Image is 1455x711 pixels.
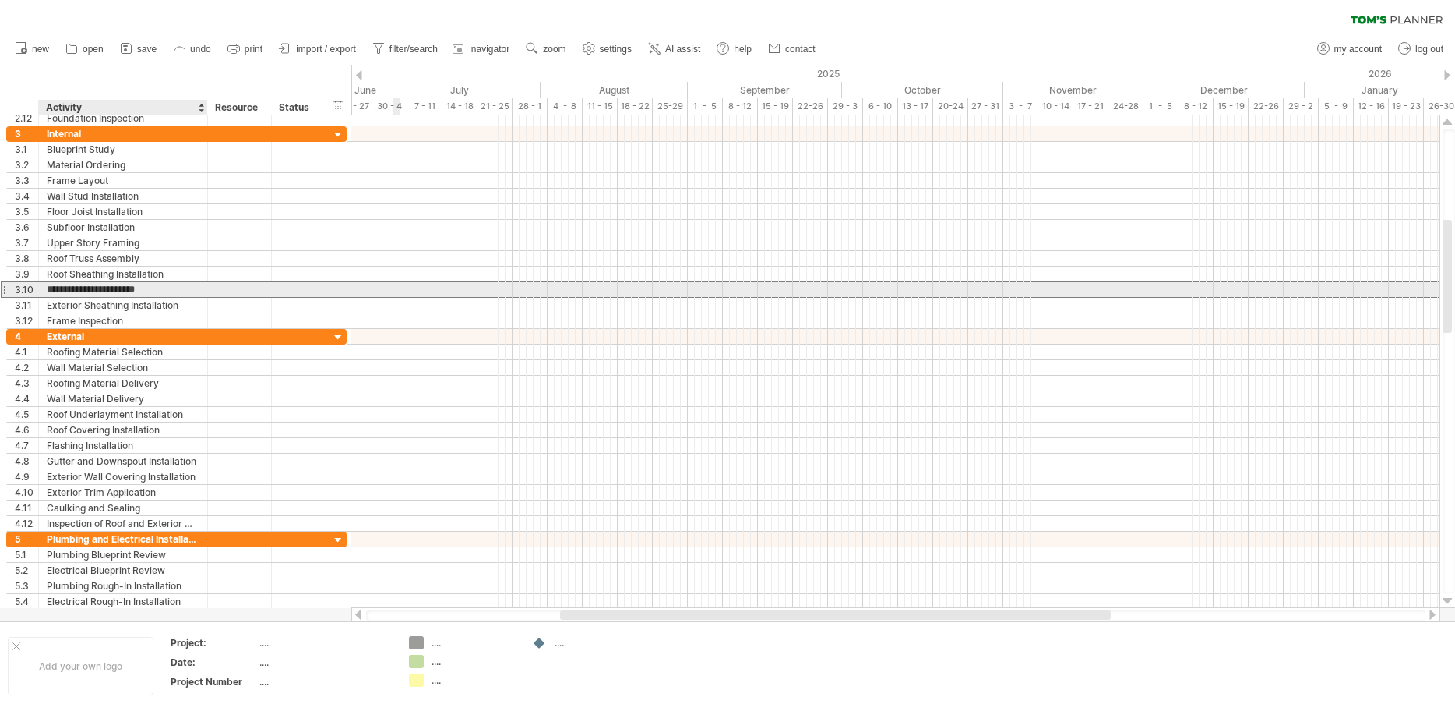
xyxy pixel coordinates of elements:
[259,656,390,669] div: ....
[15,111,38,126] div: 2.12
[15,501,38,515] div: 4.11
[15,423,38,437] div: 4.6
[15,376,38,391] div: 4.3
[432,636,516,649] div: ....
[793,98,828,115] div: 22-26
[215,100,262,115] div: Resource
[15,173,38,188] div: 3.3
[543,44,565,55] span: zoom
[379,82,541,98] div: July 2025
[1394,39,1448,59] a: log out
[618,98,653,115] div: 18 - 22
[1178,98,1214,115] div: 8 - 12
[1389,98,1424,115] div: 19 - 23
[47,578,199,593] div: Plumbing Rough-In Installation
[47,423,199,437] div: Roof Covering Installation
[785,44,816,55] span: contact
[15,360,38,375] div: 4.2
[513,98,548,115] div: 28 - 1
[47,438,199,453] div: Flashing Installation
[541,82,688,98] div: August 2025
[15,142,38,157] div: 3.1
[665,44,700,55] span: AI assist
[933,98,968,115] div: 20-24
[47,485,199,500] div: Exterior Trim Application
[296,44,356,55] span: import / export
[723,98,758,115] div: 8 - 12
[47,391,199,406] div: Wall Material Delivery
[8,637,153,695] div: Add your own logo
[15,251,38,266] div: 3.8
[450,39,514,59] a: navigator
[842,82,1003,98] div: October 2025
[15,298,38,313] div: 3.11
[47,220,199,235] div: Subfloor Installation
[62,39,108,59] a: open
[1214,98,1249,115] div: 15 - 19
[171,636,256,649] div: Project:
[47,298,199,313] div: Exterior Sheathing Installation
[15,563,38,578] div: 5.2
[1354,98,1389,115] div: 12 - 16
[734,44,752,55] span: help
[15,189,38,203] div: 3.4
[47,563,199,578] div: Electrical Blueprint Review
[47,532,199,547] div: Plumbing and Electrical Installation
[47,547,199,562] div: Plumbing Blueprint Review
[46,100,199,115] div: Activity
[47,469,199,484] div: Exterior Wall Covering Installation
[47,267,199,281] div: Roof Sheathing Installation
[47,189,199,203] div: Wall Stud Installation
[555,636,639,649] div: ....
[477,98,513,115] div: 21 - 25
[15,532,38,547] div: 5
[47,594,199,609] div: Electrical Rough-In Installation
[688,98,723,115] div: 1 - 5
[522,39,570,59] a: zoom
[15,391,38,406] div: 4.4
[1108,98,1143,115] div: 24-28
[1143,98,1178,115] div: 1 - 5
[32,44,49,55] span: new
[968,98,1003,115] div: 27 - 31
[15,438,38,453] div: 4.7
[1249,98,1284,115] div: 22-26
[279,100,313,115] div: Status
[47,360,199,375] div: Wall Material Selection
[368,39,442,59] a: filter/search
[15,547,38,562] div: 5.1
[15,157,38,172] div: 3.2
[407,98,442,115] div: 7 - 11
[1003,98,1038,115] div: 3 - 7
[15,578,38,593] div: 5.3
[863,98,898,115] div: 6 - 10
[47,126,199,141] div: Internal
[47,376,199,391] div: Roofing Material Delivery
[15,235,38,250] div: 3.7
[15,267,38,281] div: 3.9
[432,655,516,668] div: ....
[15,485,38,500] div: 4.10
[600,44,632,55] span: settings
[190,44,211,55] span: undo
[764,39,820,59] a: contact
[1143,82,1305,98] div: December 2025
[259,675,390,688] div: ....
[471,44,509,55] span: navigator
[15,594,38,609] div: 5.4
[83,44,104,55] span: open
[224,39,267,59] a: print
[15,126,38,141] div: 3
[15,329,38,344] div: 4
[389,44,438,55] span: filter/search
[47,345,199,359] div: Roofing Material Selection
[898,98,933,115] div: 13 - 17
[47,142,199,157] div: Blueprint Study
[653,98,688,115] div: 25-29
[11,39,54,59] a: new
[713,39,756,59] a: help
[1003,82,1143,98] div: November 2025
[47,235,199,250] div: Upper Story Framing
[1334,44,1382,55] span: my account
[245,44,262,55] span: print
